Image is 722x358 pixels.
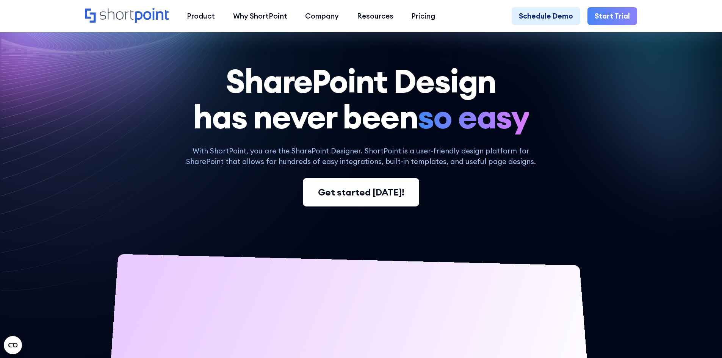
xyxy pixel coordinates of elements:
[357,11,393,22] div: Resources
[178,7,224,25] a: Product
[684,322,722,358] iframe: Chat Widget
[303,178,419,207] a: Get started [DATE]!
[85,8,169,24] a: Home
[318,186,404,199] div: Get started [DATE]!
[418,99,529,134] span: so easy
[512,7,580,25] a: Schedule Demo
[178,145,543,167] p: With ShortPoint, you are the SharePoint Designer. ShortPoint is a user-friendly design platform f...
[85,63,637,135] h1: SharePoint Design has never been
[187,11,215,22] div: Product
[224,7,296,25] a: Why ShortPoint
[348,7,403,25] a: Resources
[305,11,339,22] div: Company
[411,11,435,22] div: Pricing
[4,336,22,354] button: Open CMP widget
[403,7,445,25] a: Pricing
[587,7,637,25] a: Start Trial
[233,11,287,22] div: Why ShortPoint
[296,7,348,25] a: Company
